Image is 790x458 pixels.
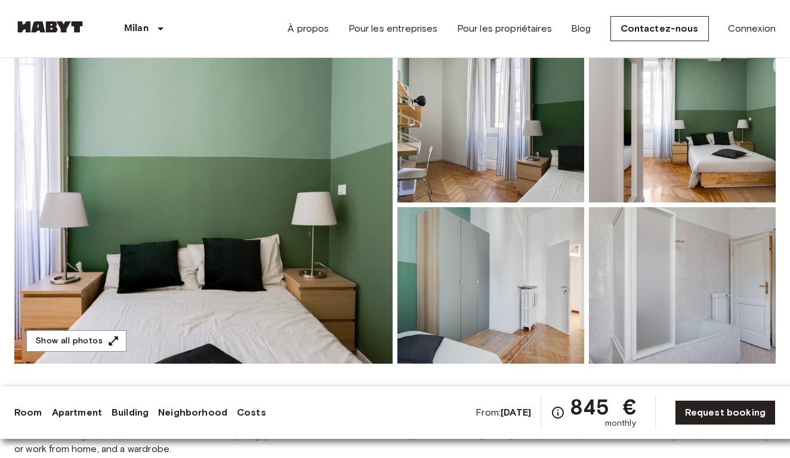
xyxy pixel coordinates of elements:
img: Habyt [14,21,86,33]
img: Picture of unit IT-14-053-001-12H [397,207,584,364]
a: Costs [237,405,266,420]
a: Contactez-nous [610,16,709,41]
a: Building [112,405,149,420]
span: From: [476,406,531,419]
span: Colorful and bright, this private bedroom has everything you need for a comfortable life in [GEOG... [14,429,776,456]
svg: Check cost overview for full price breakdown. Please note that discounts apply to new joiners onl... [551,405,565,420]
a: Connexion [728,21,776,36]
a: Pour les propriétaires [457,21,552,36]
span: 845 € [570,396,636,417]
a: Request booking [675,400,776,425]
a: Pour les entreprises [348,21,438,36]
a: Apartment [52,405,102,420]
img: Marketing picture of unit IT-14-053-001-12H [14,46,393,364]
span: monthly [605,417,636,429]
a: Neighborhood [158,405,227,420]
p: Milan [124,21,149,36]
a: Room [14,405,42,420]
img: Picture of unit IT-14-053-001-12H [589,46,776,202]
img: Picture of unit IT-14-053-001-12H [589,207,776,364]
a: À propos [288,21,329,36]
img: Picture of unit IT-14-053-001-12H [397,46,584,202]
button: Show all photos [26,330,126,352]
a: Blog [571,21,591,36]
b: [DATE] [501,407,531,418]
